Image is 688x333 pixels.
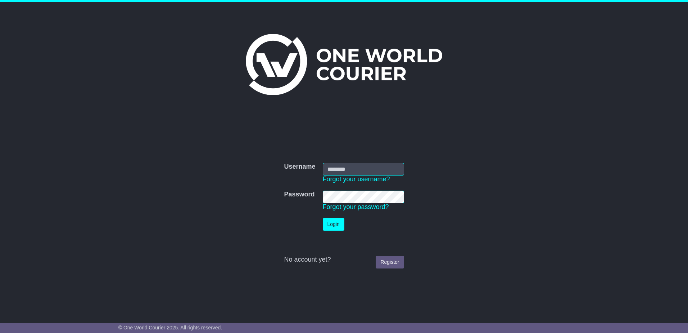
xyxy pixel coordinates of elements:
a: Forgot your username? [323,176,390,183]
img: One World [246,34,442,95]
a: Forgot your password? [323,203,389,210]
label: Password [284,191,314,199]
div: No account yet? [284,256,404,264]
button: Login [323,218,344,231]
label: Username [284,163,315,171]
span: © One World Courier 2025. All rights reserved. [118,325,222,330]
a: Register [376,256,404,268]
